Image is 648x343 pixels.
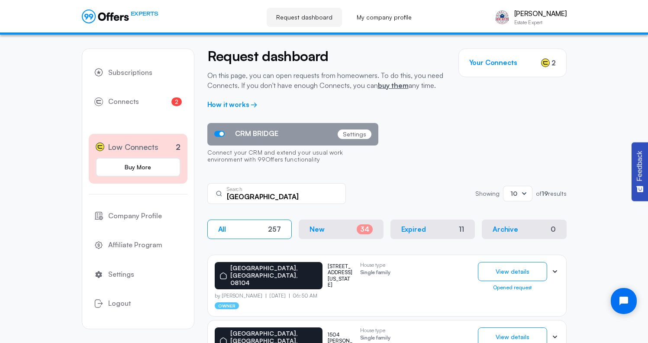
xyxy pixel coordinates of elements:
p: House type [360,327,390,333]
span: CRM BRIDGE [235,129,278,138]
p: [STREET_ADDRESS][US_STATE] [328,263,353,288]
p: New [309,225,325,233]
p: Settings [338,129,371,139]
a: My company profile [347,8,421,27]
span: Company Profile [108,210,162,222]
span: Low Connects [108,141,158,153]
p: by [PERSON_NAME] [215,293,266,299]
p: 06:50 AM [289,293,317,299]
strong: 19 [542,190,548,197]
p: All [218,225,226,233]
button: Expired11 [390,220,475,239]
p: of results [536,191,567,197]
a: Buy More [96,158,181,177]
span: 2 [171,97,182,106]
p: [GEOGRAPHIC_DATA], [GEOGRAPHIC_DATA], 08104 [230,265,318,286]
a: Affiliate Program [89,234,187,256]
p: [PERSON_NAME] [514,10,567,18]
p: Showing [475,191,500,197]
button: Feedback - Show survey [632,142,648,201]
p: House type [360,262,390,268]
p: Search [227,187,242,191]
span: EXPERTS [131,10,158,18]
p: owner [215,302,239,309]
p: Connect your CRM and extend your usual work environment with 99Offers functionality [207,146,378,168]
button: All257 [207,220,292,239]
a: EXPERTS [82,10,158,23]
a: Connects2 [89,91,187,113]
button: View details [478,262,547,281]
button: Logout [89,292,187,315]
img: Ernesto Matos [493,9,511,26]
a: Settings [89,263,187,286]
span: Affiliate Program [108,239,162,251]
p: On this page, you can open requests from homeowners. To do this, you need Connects. If you don't ... [207,71,445,90]
p: Single family [360,269,390,278]
div: Opened request [478,285,547,291]
span: 10 [510,190,517,197]
p: Archive [493,225,518,233]
p: Single family [360,335,390,343]
iframe: Tidio Chat [603,281,644,321]
a: How it works → [207,100,258,109]
button: Archive0 [482,220,567,239]
div: 257 [268,225,281,233]
a: buy them [378,81,409,90]
div: 0 [551,225,556,233]
div: 11 [459,225,464,233]
span: Logout [108,298,131,309]
h3: Your Connects [469,58,517,67]
button: New34 [299,220,384,239]
h2: Request dashboard [207,49,445,64]
span: Settings [108,269,134,280]
a: Subscriptions [89,61,187,84]
div: 34 [357,224,373,234]
a: Request dashboard [267,8,342,27]
p: Estate Expert [514,20,567,25]
span: Subscriptions [108,67,152,78]
p: Expired [401,225,426,233]
span: Connects [108,96,139,107]
span: 2 [551,58,556,68]
p: [DATE] [266,293,289,299]
p: 2 [176,141,181,153]
a: Company Profile [89,205,187,227]
span: Feedback [636,151,644,181]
